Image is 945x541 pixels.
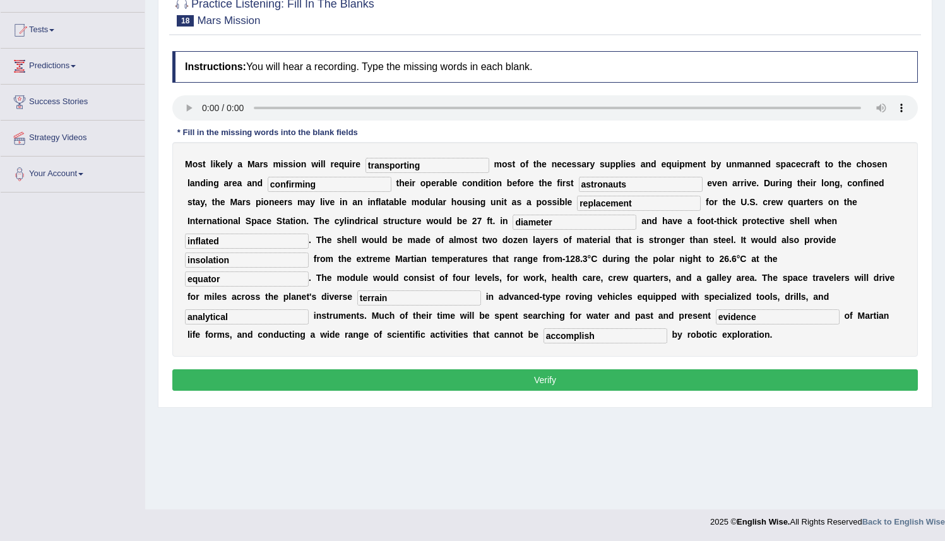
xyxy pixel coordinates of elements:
b: s [576,159,581,169]
b: v [747,178,752,188]
b: e [220,197,225,207]
b: i [323,197,325,207]
b: h [215,197,220,207]
b: t [825,159,828,169]
b: c [462,178,467,188]
b: b [559,197,565,207]
b: s [198,159,203,169]
b: s [263,159,268,169]
b: u [770,178,776,188]
b: r [740,178,744,188]
b: a [799,197,804,207]
b: r [443,197,446,207]
b: e [512,178,517,188]
b: n [869,178,874,188]
input: blank [513,215,636,230]
b: o [542,197,547,207]
b: f [814,159,817,169]
b: y [716,159,722,169]
strong: Back to English Wise [862,517,945,526]
b: d [200,178,206,188]
b: r [776,178,779,188]
b: s [508,159,513,169]
b: r [284,197,287,207]
b: q [666,159,672,169]
b: l [320,197,323,207]
b: n [782,178,787,188]
b: e [805,178,811,188]
b: i [206,178,208,188]
b: r [330,159,333,169]
b: s [776,159,781,169]
b: a [224,178,229,188]
b: p [425,178,431,188]
b: l [210,159,213,169]
b: l [565,197,568,207]
b: i [281,159,283,169]
b: b [507,178,513,188]
b: s [246,197,251,207]
b: e [751,178,756,188]
b: o [491,178,497,188]
b: i [293,159,295,169]
b: a [247,178,252,188]
b: b [394,197,400,207]
b: m [685,159,692,169]
b: M [247,159,255,169]
b: a [352,197,357,207]
b: e [557,159,562,169]
b: t [386,197,389,207]
b: s [566,178,571,188]
b: d [651,159,657,169]
input: blank [185,271,309,287]
b: i [483,178,485,188]
b: a [389,197,394,207]
b: t [203,159,206,169]
b: m [494,159,502,169]
b: i [623,159,626,169]
a: Strategy Videos [1,121,145,152]
b: t [571,178,574,188]
b: m [273,159,280,169]
b: a [439,178,444,188]
b: q [788,197,793,207]
b: h [537,159,542,169]
b: l [621,159,624,169]
b: i [318,159,321,169]
b: u [605,159,610,169]
b: e [692,159,698,169]
b: s [187,197,193,207]
b: o [420,178,426,188]
b: t [797,178,800,188]
b: f [525,159,528,169]
button: Verify [172,369,918,391]
b: r [805,159,809,169]
b: t [504,197,507,207]
b: t [703,159,706,169]
b: g [787,178,792,188]
b: e [877,159,882,169]
b: r [525,178,528,188]
b: c [791,159,796,169]
input: blank [579,177,703,192]
b: v [712,178,717,188]
b: d [765,159,771,169]
b: p [615,159,621,169]
b: g [480,197,486,207]
b: n [882,159,888,169]
b: e [274,197,279,207]
b: s [516,197,521,207]
b: t [533,159,537,169]
b: n [301,159,307,169]
b: t [512,159,515,169]
b: e [626,159,631,169]
b: y [590,159,595,169]
b: o [193,159,198,169]
b: p [610,159,615,169]
b: i [489,178,491,188]
b: , [205,197,207,207]
b: o [467,178,473,188]
b: n [496,197,502,207]
b: t [212,197,215,207]
b: a [581,159,586,169]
